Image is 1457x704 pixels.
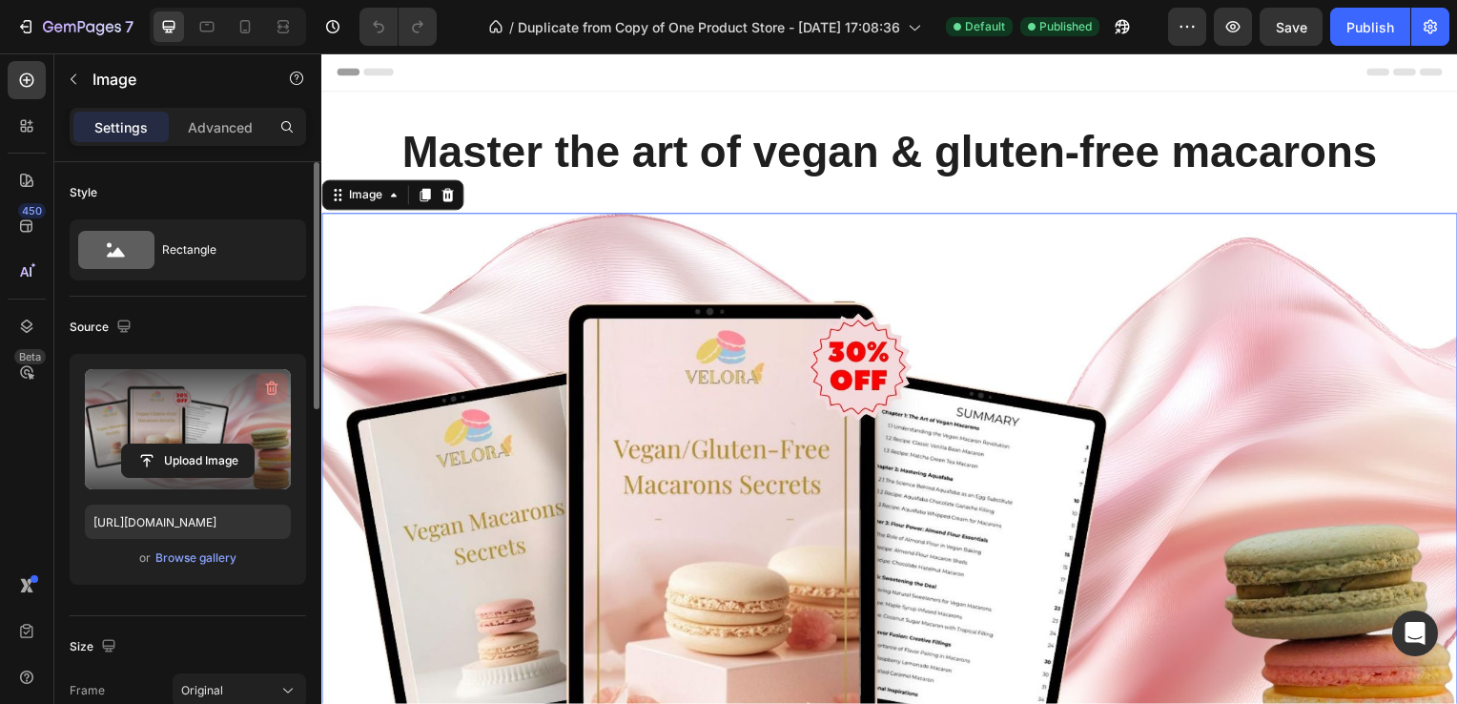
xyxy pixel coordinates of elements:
[92,68,255,91] p: Image
[139,547,151,569] span: or
[70,682,105,699] label: Frame
[70,634,120,660] div: Size
[321,53,1457,704] iframe: Design area
[121,444,255,478] button: Upload Image
[8,8,142,46] button: 7
[1392,611,1438,656] div: Open Intercom Messenger
[94,117,148,137] p: Settings
[965,18,1005,35] span: Default
[509,17,514,37] span: /
[85,505,291,539] input: https://example.com/image.jpg
[1330,8,1410,46] button: Publish
[155,549,236,567] div: Browse gallery
[1276,19,1307,35] span: Save
[18,203,46,218] div: 450
[154,549,237,568] button: Browse gallery
[162,228,278,272] div: Rectangle
[125,15,133,38] p: 7
[1039,18,1092,35] span: Published
[14,349,46,364] div: Beta
[359,8,437,46] div: Undo/Redo
[1346,17,1394,37] div: Publish
[188,117,253,137] p: Advanced
[1260,8,1323,46] button: Save
[70,315,135,341] div: Source
[181,682,223,699] span: Original
[70,184,97,201] div: Style
[518,17,900,37] span: Duplicate from Copy of One Product Store - [DATE] 17:08:36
